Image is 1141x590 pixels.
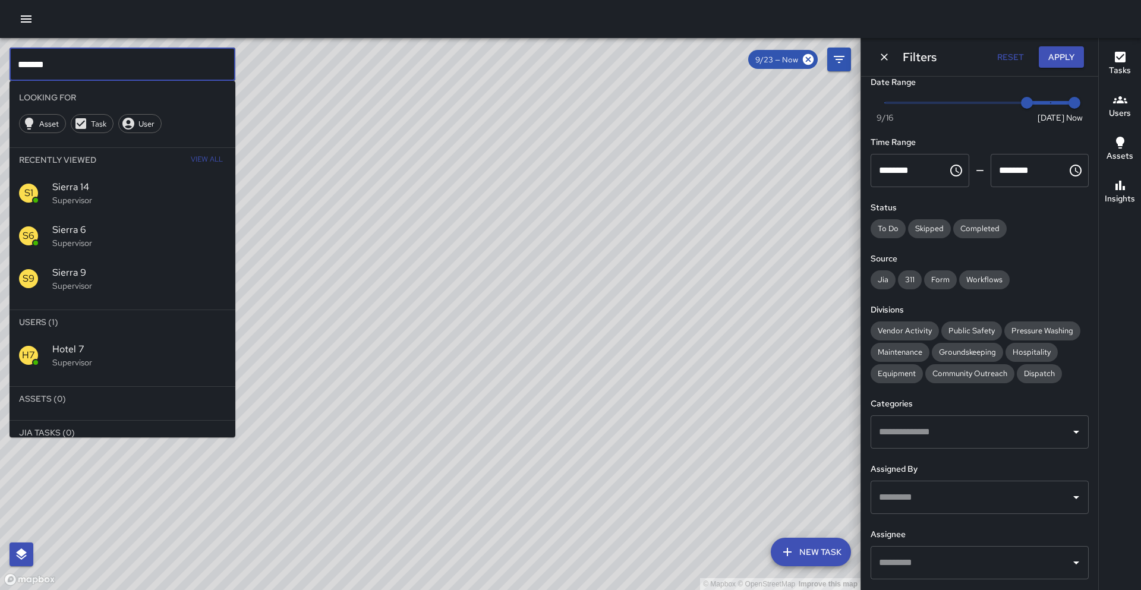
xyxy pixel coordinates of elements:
[871,343,929,362] div: Maintenance
[944,159,968,182] button: Choose time, selected time is 12:00 AM
[23,229,34,243] p: S6
[875,48,893,66] button: Dismiss
[871,364,923,383] div: Equipment
[1099,128,1141,171] button: Assets
[52,237,226,249] p: Supervisor
[1039,46,1084,68] button: Apply
[1038,112,1064,124] span: [DATE]
[132,119,161,129] span: User
[941,321,1002,340] div: Public Safety
[871,347,929,357] span: Maintenance
[52,194,226,206] p: Supervisor
[10,310,235,334] li: Users (1)
[871,463,1089,476] h6: Assigned By
[871,368,923,378] span: Equipment
[1004,326,1080,336] span: Pressure Washing
[908,219,951,238] div: Skipped
[10,257,235,300] div: S9Sierra 9Supervisor
[191,150,223,169] span: View All
[941,326,1002,336] span: Public Safety
[1068,424,1085,440] button: Open
[953,219,1007,238] div: Completed
[52,280,226,292] p: Supervisor
[1017,364,1062,383] div: Dispatch
[188,148,226,172] button: View All
[871,253,1089,266] h6: Source
[10,148,235,172] li: Recently Viewed
[10,387,235,411] li: Assets (0)
[959,270,1010,289] div: Workflows
[24,186,33,200] p: S1
[871,136,1089,149] h6: Time Range
[10,334,235,377] div: H7Hotel 7Supervisor
[871,223,906,234] span: To Do
[1105,193,1135,206] h6: Insights
[10,421,235,444] li: Jia Tasks (0)
[1017,368,1062,378] span: Dispatch
[932,347,1003,357] span: Groundskeeping
[1064,159,1088,182] button: Choose time, selected time is 11:59 PM
[19,114,66,133] div: Asset
[925,364,1014,383] div: Community Outreach
[1107,150,1133,163] h6: Assets
[871,304,1089,317] h6: Divisions
[898,275,922,285] span: 311
[1004,321,1080,340] div: Pressure Washing
[871,397,1089,411] h6: Categories
[71,114,114,133] div: Task
[118,114,162,133] div: User
[1068,489,1085,506] button: Open
[52,223,226,237] span: Sierra 6
[52,180,226,194] span: Sierra 14
[1109,64,1131,77] h6: Tasks
[1099,86,1141,128] button: Users
[924,270,957,289] div: Form
[748,50,818,69] div: 9/23 — Now
[84,119,113,129] span: Task
[871,321,939,340] div: Vendor Activity
[871,326,939,336] span: Vendor Activity
[748,55,805,65] span: 9/23 — Now
[10,86,235,109] li: Looking For
[871,201,1089,214] h6: Status
[10,172,235,214] div: S1Sierra 14Supervisor
[871,76,1089,89] h6: Date Range
[871,275,896,285] span: Jia
[33,119,65,129] span: Asset
[52,266,226,280] span: Sierra 9
[1099,171,1141,214] button: Insights
[991,46,1029,68] button: Reset
[871,270,896,289] div: Jia
[871,219,906,238] div: To Do
[1099,43,1141,86] button: Tasks
[925,368,1014,378] span: Community Outreach
[827,48,851,71] button: Filters
[1006,343,1058,362] div: Hospitality
[877,112,893,124] span: 9/16
[959,275,1010,285] span: Workflows
[23,272,34,286] p: S9
[903,48,937,67] h6: Filters
[898,270,922,289] div: 311
[871,528,1089,541] h6: Assignee
[22,348,35,362] p: H7
[52,356,226,368] p: Supervisor
[924,275,957,285] span: Form
[1068,554,1085,571] button: Open
[1006,347,1058,357] span: Hospitality
[1066,112,1083,124] span: Now
[932,343,1003,362] div: Groundskeeping
[52,342,226,356] span: Hotel 7
[10,214,235,257] div: S6Sierra 6Supervisor
[908,223,951,234] span: Skipped
[1109,107,1131,120] h6: Users
[953,223,1007,234] span: Completed
[771,538,851,566] button: New Task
